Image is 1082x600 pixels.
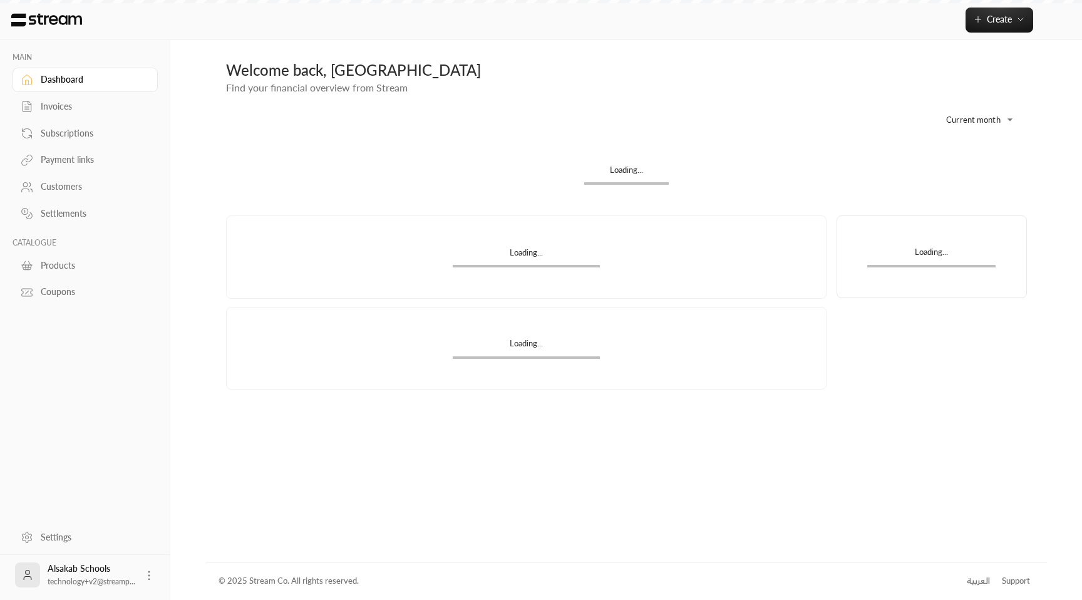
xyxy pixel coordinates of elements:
[987,14,1012,24] span: Create
[584,164,669,182] div: Loading...
[41,286,142,298] div: Coupons
[13,95,158,119] a: Invoices
[226,81,408,93] span: Find your financial overview from Stream
[48,562,135,587] div: Alsakab Schools
[41,73,142,86] div: Dashboard
[13,148,158,172] a: Payment links
[13,253,158,277] a: Products
[867,246,996,264] div: Loading...
[41,207,142,220] div: Settlements
[966,8,1033,33] button: Create
[13,525,158,549] a: Settings
[13,53,158,63] p: MAIN
[13,280,158,304] a: Coupons
[10,13,83,27] img: Logo
[41,180,142,193] div: Customers
[453,247,600,265] div: Loading...
[998,570,1034,592] a: Support
[48,577,135,586] span: technology+v2@streamp...
[927,103,1021,136] div: Current month
[967,575,990,587] div: العربية
[41,127,142,140] div: Subscriptions
[41,153,142,166] div: Payment links
[219,575,359,587] div: © 2025 Stream Co. All rights reserved.
[13,68,158,92] a: Dashboard
[13,202,158,226] a: Settlements
[13,175,158,199] a: Customers
[226,60,1027,80] div: Welcome back, [GEOGRAPHIC_DATA]
[41,100,142,113] div: Invoices
[41,259,142,272] div: Products
[41,531,142,544] div: Settings
[13,121,158,145] a: Subscriptions
[13,238,158,248] p: CATALOGUE
[453,338,600,356] div: Loading...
